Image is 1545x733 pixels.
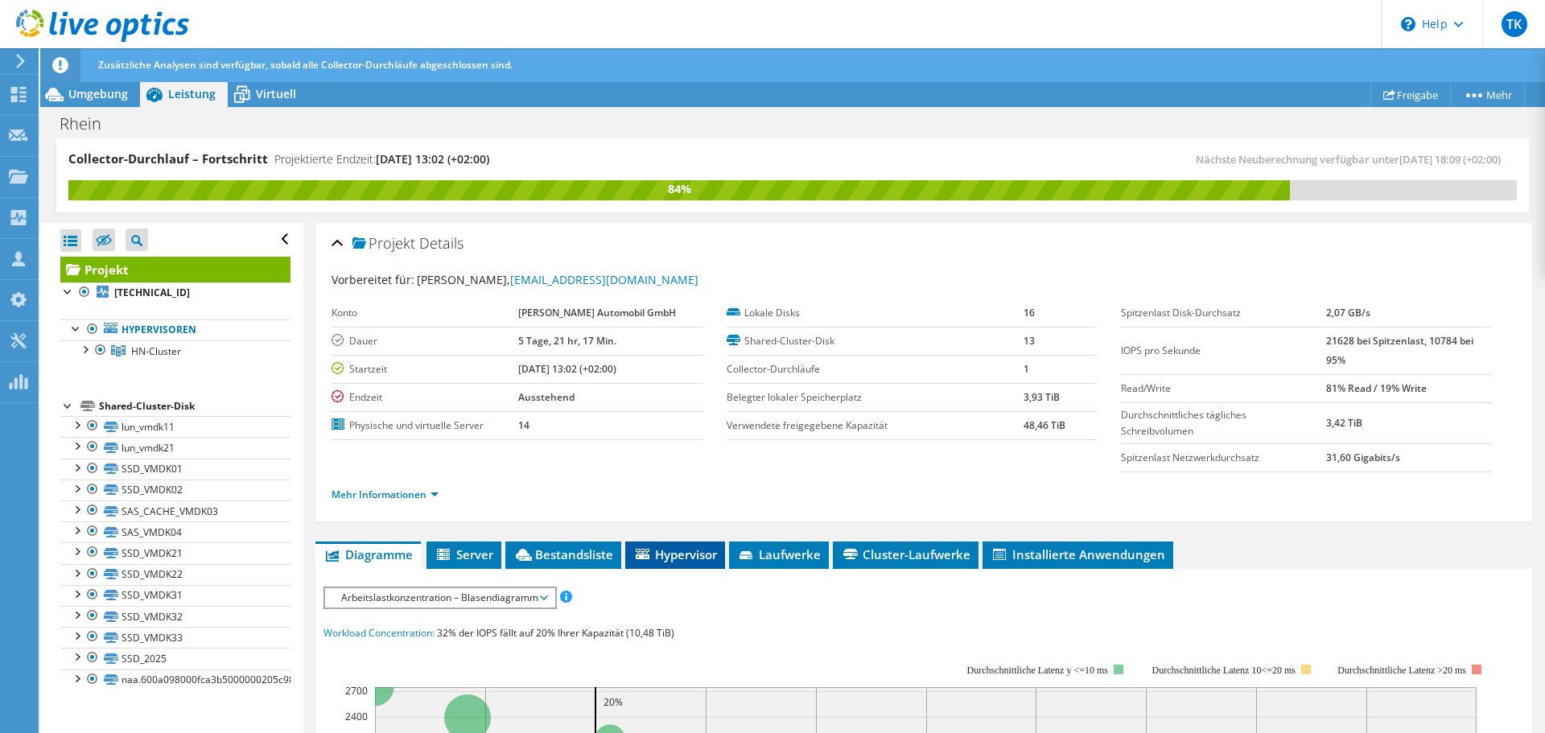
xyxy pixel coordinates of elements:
div: Shared-Cluster-Disk [99,397,290,416]
tspan: Durchschnittliche Latenz y <=10 ms [967,665,1109,676]
label: Lokale Disks [727,305,1024,321]
span: Diagramme [323,546,413,562]
tspan: Durchschnittliche Latenz 10<=20 ms [1152,665,1296,676]
b: 3,42 TiB [1326,416,1362,430]
a: SSD_2025 [60,648,290,669]
a: Freigabe [1370,82,1451,107]
a: HN-Cluster [60,340,290,361]
label: IOPS pro Sekunde [1121,343,1326,359]
span: [DATE] 13:02 (+02:00) [376,151,489,167]
span: [PERSON_NAME], [417,272,698,287]
a: [EMAIL_ADDRESS][DOMAIN_NAME] [510,272,698,287]
a: SSD_VMDK33 [60,627,290,648]
label: Konto [332,305,518,321]
span: HN-Cluster [131,344,181,358]
span: Hypervisor [633,546,717,562]
a: SSD_VMDK01 [60,459,290,480]
a: SSD_VMDK21 [60,542,290,563]
div: 84% [68,180,1290,198]
label: Startzeit [332,361,518,377]
b: 16 [1024,306,1035,319]
span: Cluster-Laufwerke [841,546,970,562]
b: 31,60 Gigabits/s [1326,451,1400,464]
b: 2,07 GB/s [1326,306,1370,319]
text: 2700 [345,684,368,698]
a: SAS_VMDK04 [60,521,290,542]
h4: Projektierte Endzeit: [274,150,489,168]
label: Shared-Cluster-Disk [727,333,1024,349]
b: [TECHNICAL_ID] [114,286,190,299]
b: 3,93 TiB [1024,390,1060,404]
b: Ausstehend [518,390,575,404]
a: SSD_VMDK32 [60,606,290,627]
a: SAS_CACHE_VMDK03 [60,500,290,521]
a: lun_vmdk11 [60,416,290,437]
a: lun_vmdk21 [60,437,290,458]
label: Endzeit [332,389,518,406]
a: [TECHNICAL_ID] [60,282,290,303]
a: naa.600a098000fca3b5000000205c98ea46 [60,669,290,690]
label: Spitzenlast Netzwerkdurchsatz [1121,450,1326,466]
label: Spitzenlast Disk-Durchsatz [1121,305,1326,321]
b: [PERSON_NAME] Automobil GmbH [518,306,676,319]
a: Mehr Informationen [332,488,439,501]
label: Read/Write [1121,381,1326,397]
b: 14 [518,418,529,432]
a: Projekt [60,257,290,282]
span: [DATE] 18:09 (+02:00) [1399,152,1501,167]
label: Collector-Durchläufe [727,361,1024,377]
label: Belegter lokaler Speicherplatz [727,389,1024,406]
span: Bestandsliste [513,546,613,562]
span: Nächste Neuberechnung verfügbar unter [1196,152,1509,167]
text: 2400 [345,710,368,723]
label: Vorbereitet für: [332,272,414,287]
a: SSD_VMDK02 [60,480,290,500]
b: 5 Tage, 21 hr, 17 Min. [518,334,616,348]
text: Durchschnittliche Latenz >20 ms [1338,665,1467,676]
a: SSD_VMDK22 [60,564,290,585]
b: 21628 bei Spitzenlast, 10784 bei 95% [1326,334,1473,367]
a: SSD_VMDK31 [60,585,290,606]
text: 20% [604,695,623,709]
b: [DATE] 13:02 (+02:00) [518,362,616,376]
span: Zusätzliche Analysen sind verfügbar, sobald alle Collector-Durchläufe abgeschlossen sind. [98,58,513,72]
span: Workload Concentration: [323,626,435,640]
label: Dauer [332,333,518,349]
b: 1 [1024,362,1029,376]
a: Hypervisoren [60,319,290,340]
span: Virtuell [256,86,296,101]
b: 13 [1024,334,1035,348]
label: Verwendete freigegebene Kapazität [727,418,1024,434]
span: Projekt [352,236,415,252]
svg: \n [1401,17,1415,31]
span: Arbeitslastkonzentration – Blasendiagramm [333,588,546,607]
span: Umgebung [68,86,128,101]
span: Laufwerke [737,546,821,562]
label: Physische und virtuelle Server [332,418,518,434]
span: Server [435,546,493,562]
b: 48,46 TiB [1024,418,1065,432]
span: Installierte Anwendungen [991,546,1165,562]
a: Mehr [1450,82,1525,107]
span: Leistung [168,86,216,101]
span: 32% der IOPS fällt auf 20% Ihrer Kapazität (10,48 TiB) [437,626,674,640]
span: Details [419,233,463,253]
h1: Rhein [52,115,126,133]
span: TK [1502,11,1527,37]
label: Durchschnittliches tägliches Schreibvolumen [1121,407,1326,439]
b: 81% Read / 19% Write [1326,381,1427,395]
